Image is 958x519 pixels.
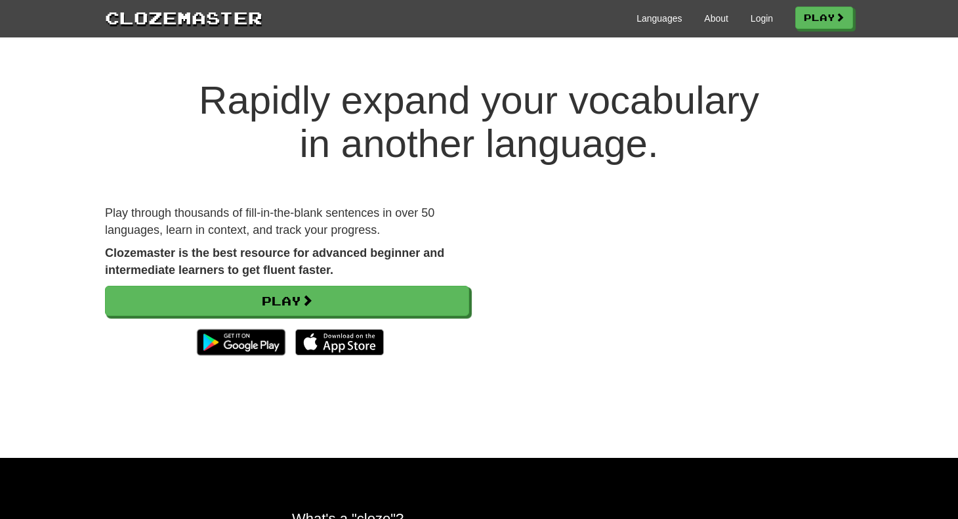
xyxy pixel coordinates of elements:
[295,329,384,355] img: Download_on_the_App_Store_Badge_US-UK_135x40-25178aeef6eb6b83b96f5f2d004eda3bffbb37122de64afbaef7...
[795,7,853,29] a: Play
[190,323,292,362] img: Get it on Google Play
[105,246,444,277] strong: Clozemaster is the best resource for advanced beginner and intermediate learners to get fluent fa...
[636,12,682,25] a: Languages
[704,12,728,25] a: About
[105,205,469,238] p: Play through thousands of fill-in-the-blank sentences in over 50 languages, learn in context, and...
[751,12,773,25] a: Login
[105,5,262,30] a: Clozemaster
[105,286,469,316] a: Play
